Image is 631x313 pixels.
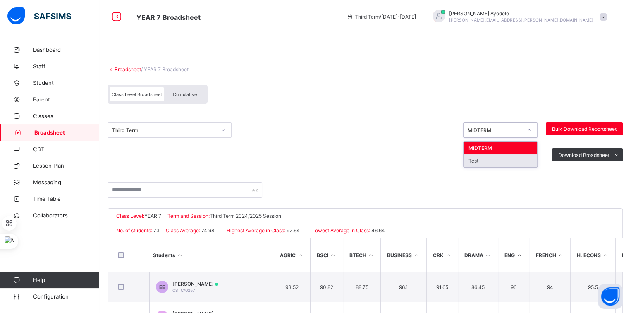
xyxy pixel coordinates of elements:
[380,238,426,272] th: BUSINESS
[516,252,523,258] i: Sort in Ascending Order
[598,284,623,309] button: Open asap
[33,277,99,283] span: Help
[557,252,564,258] i: Sort in Ascending Order
[112,91,162,97] span: Class Level Broadsheet
[33,46,99,53] span: Dashboard
[464,154,537,167] div: Test
[312,227,370,234] span: Lowest Average in Class:
[445,252,452,258] i: Sort in Ascending Order
[449,17,593,22] span: [PERSON_NAME][EMAIL_ADDRESS][PERSON_NAME][DOMAIN_NAME]
[602,252,609,258] i: Sort in Ascending Order
[570,272,615,302] td: 95.5
[464,142,537,154] div: MIDTERM
[310,272,343,302] td: 90.82
[426,272,458,302] td: 91.65
[136,13,201,22] span: Class Arm Broadsheet
[33,195,99,202] span: Time Table
[33,113,99,119] span: Classes
[173,91,197,97] span: Cumulative
[141,66,189,72] span: / YEAR 7 Broadsheet
[343,238,381,272] th: BTECH
[273,238,310,272] th: AGRIC
[529,272,570,302] td: 94
[310,238,343,272] th: BSCI
[285,227,300,234] span: 92.64
[172,281,218,287] span: [PERSON_NAME]
[558,152,609,158] span: Download Broadsheet
[498,272,529,302] td: 96
[468,127,522,133] div: MIDTERM
[166,227,200,234] span: Class Average:
[33,79,99,86] span: Student
[426,238,458,272] th: CRK
[33,293,99,300] span: Configuration
[552,126,617,132] span: Bulk Download Reportsheet
[115,66,141,72] a: Broadsheet
[152,227,160,234] span: 73
[116,227,152,234] span: No. of students:
[172,288,195,293] span: CSTC/0257
[34,129,99,136] span: Broadsheet
[210,213,281,219] span: Third Term 2024/2025 Session
[33,146,99,152] span: CBT
[380,272,426,302] td: 96.1
[273,272,310,302] td: 93.52
[7,7,71,25] img: safsims
[33,63,99,70] span: Staff
[529,238,570,272] th: FRENCH
[116,213,144,219] span: Class Level:
[370,227,385,234] span: 46.64
[368,252,375,258] i: Sort in Ascending Order
[33,179,99,185] span: Messaging
[343,272,381,302] td: 88.75
[485,252,492,258] i: Sort in Ascending Order
[149,238,273,272] th: Students
[297,252,304,258] i: Sort in Ascending Order
[413,252,420,258] i: Sort in Ascending Order
[458,238,498,272] th: DRAMA
[498,238,529,272] th: ENG
[159,284,165,290] span: EE
[33,162,99,169] span: Lesson Plan
[200,227,214,234] span: 74.98
[424,10,611,24] div: SolomonAyodele
[570,238,615,272] th: H. ECONS
[167,213,210,219] span: Term and Session:
[347,14,416,20] span: session/term information
[33,212,99,219] span: Collaborators
[227,227,285,234] span: Highest Average in Class:
[449,10,593,17] span: [PERSON_NAME] Ayodele
[144,213,161,219] span: YEAR 7
[330,252,337,258] i: Sort in Ascending Order
[33,96,99,103] span: Parent
[458,272,498,302] td: 86.45
[112,127,216,133] div: Third Term
[177,252,184,258] i: Sort Ascending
